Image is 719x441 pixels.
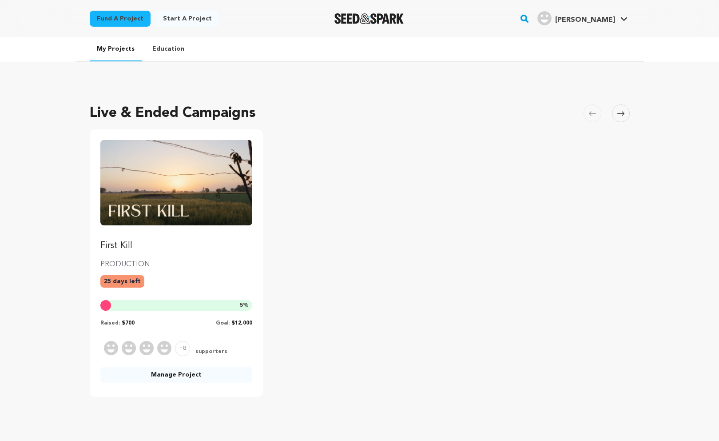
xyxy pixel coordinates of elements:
p: First Kill [100,240,253,252]
img: Supporter Image [122,341,136,355]
span: Raised: [100,321,120,326]
img: Supporter Image [157,341,171,355]
a: Manage Project [100,367,253,383]
img: Seed&Spark Logo Dark Mode [334,13,404,24]
a: Fund a project [90,11,151,27]
a: Seed&Spark Homepage [334,13,404,24]
img: Supporter Image [104,341,118,355]
span: Ash P.'s Profile [536,9,629,28]
span: $700 [122,321,135,326]
span: $12,000 [231,321,252,326]
span: 5 [240,303,243,308]
img: user.png [537,11,552,25]
span: Goal: [216,321,230,326]
span: [PERSON_NAME] [555,16,615,24]
h2: Live & Ended Campaigns [90,103,256,124]
a: Education [145,37,191,60]
p: 25 days left [100,275,144,288]
span: supporters [194,348,227,356]
img: Supporter Image [139,341,154,355]
a: Start a project [156,11,219,27]
span: % [240,302,249,309]
a: Ash P.'s Profile [536,9,629,25]
a: My Projects [90,37,142,61]
span: +8 [175,341,190,356]
a: Fund First Kill [100,140,253,252]
p: PRODUCTION [100,259,253,270]
div: Ash P.'s Profile [537,11,615,25]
